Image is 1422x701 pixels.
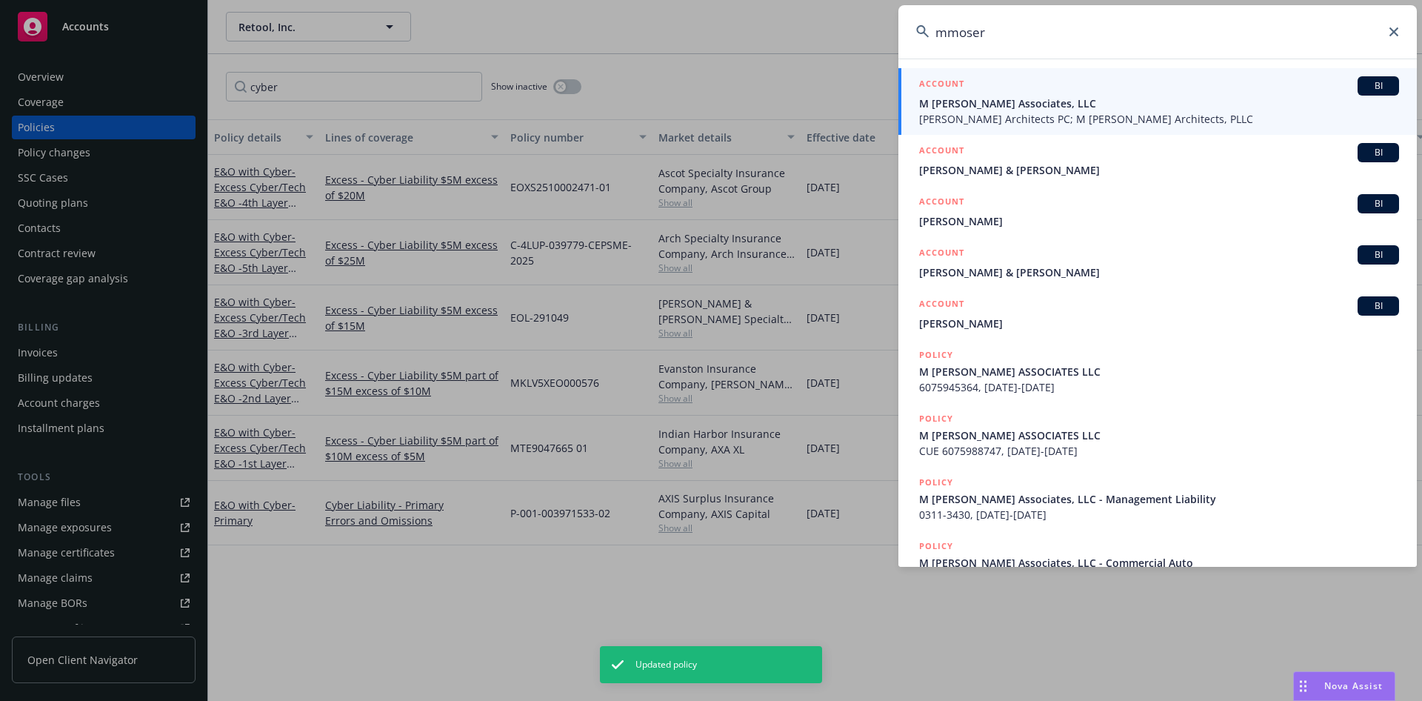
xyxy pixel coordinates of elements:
[919,265,1399,280] span: [PERSON_NAME] & [PERSON_NAME]
[898,288,1417,339] a: ACCOUNTBI[PERSON_NAME]
[919,96,1399,111] span: M [PERSON_NAME] Associates, LLC
[898,237,1417,288] a: ACCOUNTBI[PERSON_NAME] & [PERSON_NAME]
[919,364,1399,379] span: M [PERSON_NAME] ASSOCIATES LLC
[635,658,697,671] span: Updated policy
[919,491,1399,507] span: M [PERSON_NAME] Associates, LLC - Management Liability
[919,539,953,554] h5: POLICY
[898,339,1417,403] a: POLICYM [PERSON_NAME] ASSOCIATES LLC6075945364, [DATE]-[DATE]
[898,68,1417,135] a: ACCOUNTBIM [PERSON_NAME] Associates, LLC[PERSON_NAME] Architects PC; M [PERSON_NAME] Architects, ...
[1363,79,1393,93] span: BI
[919,348,953,362] h5: POLICY
[919,143,964,161] h5: ACCOUNT
[919,475,953,490] h5: POLICY
[919,296,964,314] h5: ACCOUNT
[1363,146,1393,159] span: BI
[1363,299,1393,313] span: BI
[919,316,1399,331] span: [PERSON_NAME]
[1294,672,1312,700] div: Drag to move
[919,76,964,94] h5: ACCOUNT
[1363,248,1393,262] span: BI
[919,194,964,212] h5: ACCOUNT
[898,403,1417,467] a: POLICYM [PERSON_NAME] ASSOCIATES LLCCUE 6075988747, [DATE]-[DATE]
[919,162,1399,178] span: [PERSON_NAME] & [PERSON_NAME]
[919,245,964,263] h5: ACCOUNT
[919,411,953,426] h5: POLICY
[919,555,1399,571] span: M [PERSON_NAME] Associates, LLC - Commercial Auto
[919,507,1399,522] span: 0311-3430, [DATE]-[DATE]
[898,531,1417,594] a: POLICYM [PERSON_NAME] Associates, LLC - Commercial Auto
[919,111,1399,127] span: [PERSON_NAME] Architects PC; M [PERSON_NAME] Architects, PLLC
[898,186,1417,237] a: ACCOUNTBI[PERSON_NAME]
[919,428,1399,443] span: M [PERSON_NAME] ASSOCIATES LLC
[1324,680,1383,692] span: Nova Assist
[919,379,1399,395] span: 6075945364, [DATE]-[DATE]
[1293,671,1395,701] button: Nova Assist
[898,5,1417,59] input: Search...
[1363,197,1393,210] span: BI
[919,443,1399,459] span: CUE 6075988747, [DATE]-[DATE]
[898,135,1417,186] a: ACCOUNTBI[PERSON_NAME] & [PERSON_NAME]
[898,467,1417,531] a: POLICYM [PERSON_NAME] Associates, LLC - Management Liability0311-3430, [DATE]-[DATE]
[919,213,1399,229] span: [PERSON_NAME]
